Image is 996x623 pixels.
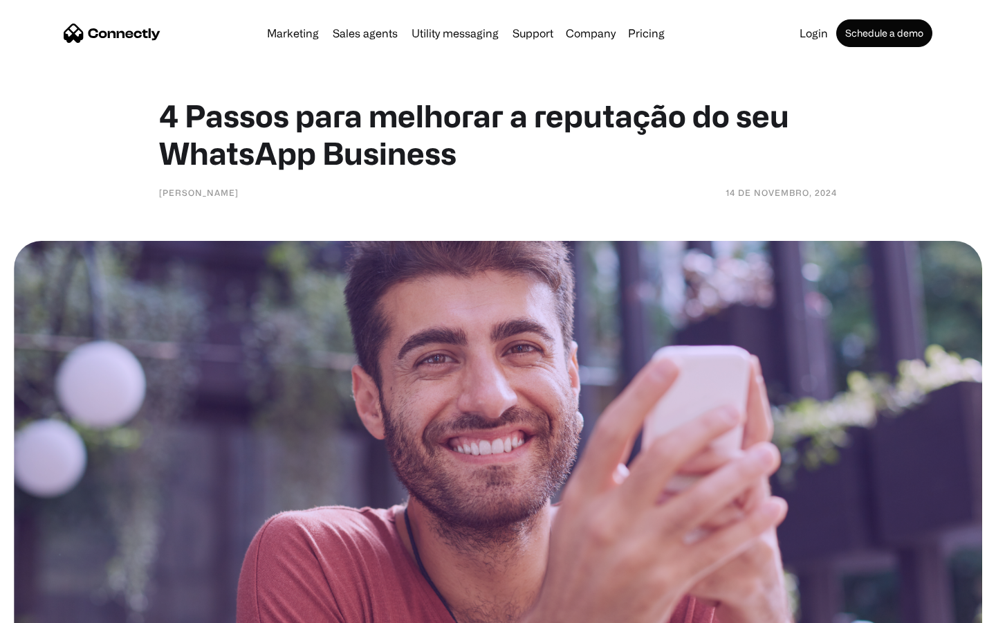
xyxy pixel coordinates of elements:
[159,186,239,199] div: [PERSON_NAME]
[726,186,837,199] div: 14 de novembro, 2024
[159,97,837,172] h1: 4 Passos para melhorar a reputação do seu WhatsApp Business
[507,28,559,39] a: Support
[566,24,616,43] div: Company
[406,28,504,39] a: Utility messaging
[327,28,403,39] a: Sales agents
[28,599,83,618] ul: Language list
[261,28,324,39] a: Marketing
[622,28,670,39] a: Pricing
[836,19,932,47] a: Schedule a demo
[14,599,83,618] aside: Language selected: English
[794,28,833,39] a: Login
